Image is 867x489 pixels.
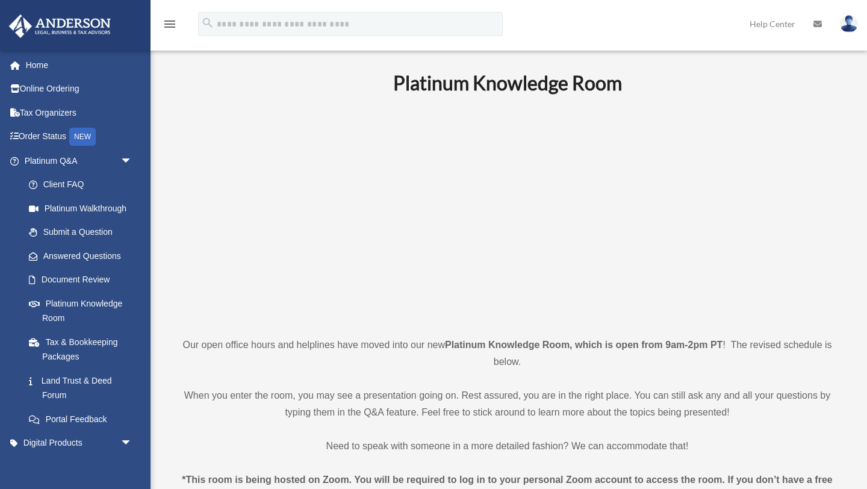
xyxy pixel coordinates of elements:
a: Document Review [17,268,151,292]
i: menu [163,17,177,31]
b: Platinum Knowledge Room [393,71,622,95]
a: Online Ordering [8,77,151,101]
a: Answered Questions [17,244,151,268]
p: Need to speak with someone in a more detailed fashion? We can accommodate that! [172,438,843,455]
a: Land Trust & Deed Forum [17,369,151,407]
a: Platinum Q&Aarrow_drop_down [8,149,151,173]
a: Tax & Bookkeeping Packages [17,330,151,369]
p: Our open office hours and helplines have moved into our new ! The revised schedule is below. [172,337,843,370]
a: Order StatusNEW [8,125,151,149]
a: Tax Organizers [8,101,151,125]
a: Digital Productsarrow_drop_down [8,431,151,455]
img: User Pic [840,15,858,33]
img: Anderson Advisors Platinum Portal [5,14,114,38]
strong: Platinum Knowledge Room, which is open from 9am-2pm PT [445,340,722,350]
a: Submit a Question [17,220,151,244]
a: Client FAQ [17,173,151,197]
iframe: 231110_Toby_KnowledgeRoom [327,111,688,314]
a: Portal Feedback [17,407,151,431]
p: When you enter the room, you may see a presentation going on. Rest assured, you are in the right ... [172,387,843,421]
span: arrow_drop_down [120,149,144,173]
i: search [201,16,214,30]
a: Home [8,53,151,77]
div: NEW [69,128,96,146]
a: Platinum Walkthrough [17,196,151,220]
span: arrow_drop_down [120,431,144,456]
a: menu [163,21,177,31]
a: Platinum Knowledge Room [17,291,144,330]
